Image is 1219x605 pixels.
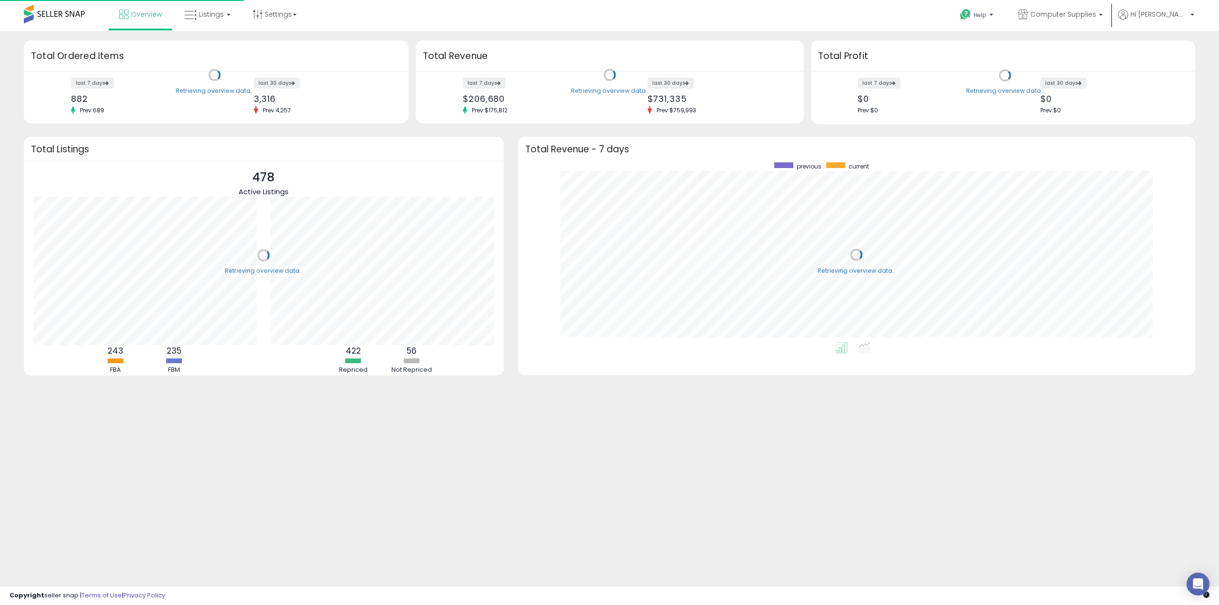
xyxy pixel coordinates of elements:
[225,267,302,276] div: Retrieving overview data..
[571,87,649,95] div: Retrieving overview data..
[974,11,987,19] span: Help
[199,10,224,19] span: Listings
[952,1,1003,31] a: Help
[818,267,895,275] div: Retrieving overview data..
[1130,10,1188,19] span: Hi [PERSON_NAME]
[176,87,253,95] div: Retrieving overview data..
[959,9,971,20] i: Get Help
[1030,10,1096,19] span: Computer Supplies
[1118,10,1194,31] a: Hi [PERSON_NAME]
[131,10,162,19] span: Overview
[966,87,1044,96] div: Retrieving overview data..
[1187,573,1209,595] div: Open Intercom Messenger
